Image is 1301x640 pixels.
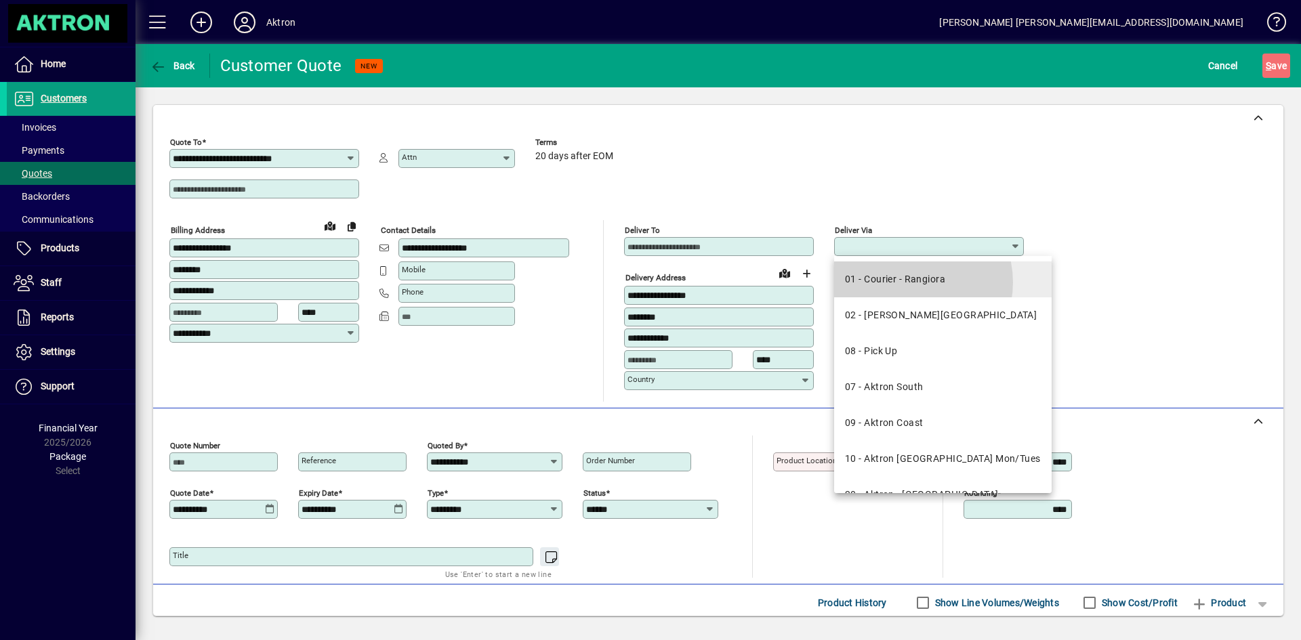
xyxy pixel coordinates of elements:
[845,308,1037,322] div: 02 - [PERSON_NAME][GEOGRAPHIC_DATA]
[14,191,70,202] span: Backorders
[49,451,86,462] span: Package
[1266,60,1271,71] span: S
[170,488,209,497] mat-label: Quote date
[220,55,342,77] div: Customer Quote
[150,60,195,71] span: Back
[1208,55,1238,77] span: Cancel
[535,138,617,147] span: Terms
[41,58,66,69] span: Home
[834,261,1052,297] mat-option: 01 - Courier - Rangiora
[223,10,266,35] button: Profile
[1266,55,1287,77] span: ave
[41,312,74,322] span: Reports
[1099,596,1178,610] label: Show Cost/Profit
[445,566,552,582] mat-hint: Use 'Enter' to start a new line
[14,168,52,179] span: Quotes
[41,346,75,357] span: Settings
[39,423,98,433] span: Financial Year
[7,232,136,265] a: Products
[266,12,295,33] div: Aktron
[845,488,999,502] div: 20 - Aktron - [GEOGRAPHIC_DATA]
[173,551,188,560] mat-label: Title
[796,263,817,284] button: Choose address
[402,287,424,297] mat-label: Phone
[627,375,655,384] mat-label: Country
[845,344,897,358] div: 08 - Pick Up
[7,335,136,369] a: Settings
[402,265,426,274] mat-label: Mobile
[939,12,1243,33] div: [PERSON_NAME] [PERSON_NAME][EMAIL_ADDRESS][DOMAIN_NAME]
[14,214,94,225] span: Communications
[583,488,606,497] mat-label: Status
[302,456,336,465] mat-label: Reference
[845,380,923,394] div: 07 - Aktron South
[360,62,377,70] span: NEW
[7,370,136,404] a: Support
[834,405,1052,441] mat-option: 09 - Aktron Coast
[319,215,341,236] a: View on map
[170,137,202,147] mat-label: Quote To
[146,54,199,78] button: Back
[818,592,887,614] span: Product History
[7,162,136,185] a: Quotes
[428,488,444,497] mat-label: Type
[7,301,136,335] a: Reports
[834,369,1052,405] mat-option: 07 - Aktron South
[812,591,892,615] button: Product History
[41,277,62,288] span: Staff
[845,272,945,286] div: 01 - Courier - Rangiora
[7,266,136,300] a: Staff
[170,440,220,450] mat-label: Quote number
[1184,591,1253,615] button: Product
[535,151,613,162] span: 20 days after EOM
[7,47,136,81] a: Home
[7,208,136,231] a: Communications
[41,242,79,253] span: Products
[7,116,136,139] a: Invoices
[835,226,872,235] mat-label: Deliver via
[136,54,210,78] app-page-header-button: Back
[41,93,87,104] span: Customers
[1205,54,1241,78] button: Cancel
[14,122,56,133] span: Invoices
[180,10,223,35] button: Add
[1262,54,1290,78] button: Save
[14,145,64,156] span: Payments
[777,456,837,465] mat-label: Product location
[845,452,1041,466] div: 10 - Aktron [GEOGRAPHIC_DATA] Mon/Tues
[7,139,136,162] a: Payments
[41,381,75,391] span: Support
[932,596,1059,610] label: Show Line Volumes/Weights
[402,152,417,162] mat-label: Attn
[774,262,796,284] a: View on map
[834,477,1052,513] mat-option: 20 - Aktron - Auckland
[834,333,1052,369] mat-option: 08 - Pick Up
[586,456,635,465] mat-label: Order number
[1191,592,1246,614] span: Product
[299,488,338,497] mat-label: Expiry date
[834,297,1052,333] mat-option: 02 - Courier - Hamilton
[625,226,660,235] mat-label: Deliver To
[845,416,923,430] div: 09 - Aktron Coast
[341,215,363,237] button: Copy to Delivery address
[7,185,136,208] a: Backorders
[834,441,1052,477] mat-option: 10 - Aktron North Island Mon/Tues
[1257,3,1284,47] a: Knowledge Base
[428,440,463,450] mat-label: Quoted by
